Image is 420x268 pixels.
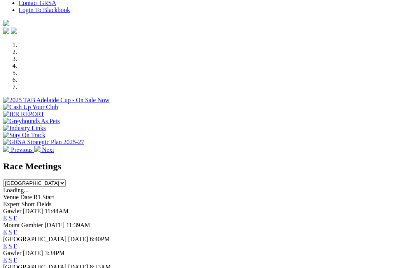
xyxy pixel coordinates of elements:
a: E [3,243,7,249]
span: Previous [11,146,33,153]
span: 11:39AM [66,222,90,228]
span: Loading... [3,187,28,193]
span: Date [20,194,32,200]
a: S [9,257,12,263]
span: Gawler [3,208,21,214]
span: 6:40PM [90,236,110,242]
a: Login To Blackbook [19,7,70,13]
span: Short [21,201,35,207]
a: S [9,243,12,249]
img: chevron-left-pager-white.svg [3,146,9,152]
h2: Race Meetings [3,161,417,172]
a: S [9,229,12,235]
span: Gawler [3,250,21,256]
a: F [14,229,17,235]
img: GRSA Strategic Plan 2025-27 [3,139,84,146]
span: [GEOGRAPHIC_DATA] [3,236,66,242]
img: Stay On Track [3,132,45,139]
span: R1 Start [33,194,54,200]
span: Next [42,146,54,153]
img: Cash Up Your Club [3,104,58,111]
a: F [14,257,17,263]
img: logo-grsa-white.png [3,20,9,26]
img: facebook.svg [3,28,9,34]
span: Mount Gambier [3,222,43,228]
a: E [3,215,7,221]
span: [DATE] [68,236,88,242]
img: IER REPORT [3,111,44,118]
a: F [14,215,17,221]
span: 11:44AM [45,208,69,214]
img: chevron-right-pager-white.svg [34,146,40,152]
a: S [9,215,12,221]
span: Fields [36,201,51,207]
span: [DATE] [23,250,43,256]
img: Industry Links [3,125,46,132]
a: E [3,257,7,263]
img: twitter.svg [11,28,17,34]
a: F [14,243,17,249]
span: Expert [3,201,20,207]
img: Greyhounds As Pets [3,118,60,125]
span: 3:34PM [45,250,65,256]
a: E [3,229,7,235]
span: Venue [3,194,19,200]
span: [DATE] [23,208,43,214]
span: [DATE] [45,222,65,228]
a: Previous [3,146,34,153]
img: 2025 TAB Adelaide Cup - On Sale Now [3,97,110,104]
a: Next [34,146,54,153]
